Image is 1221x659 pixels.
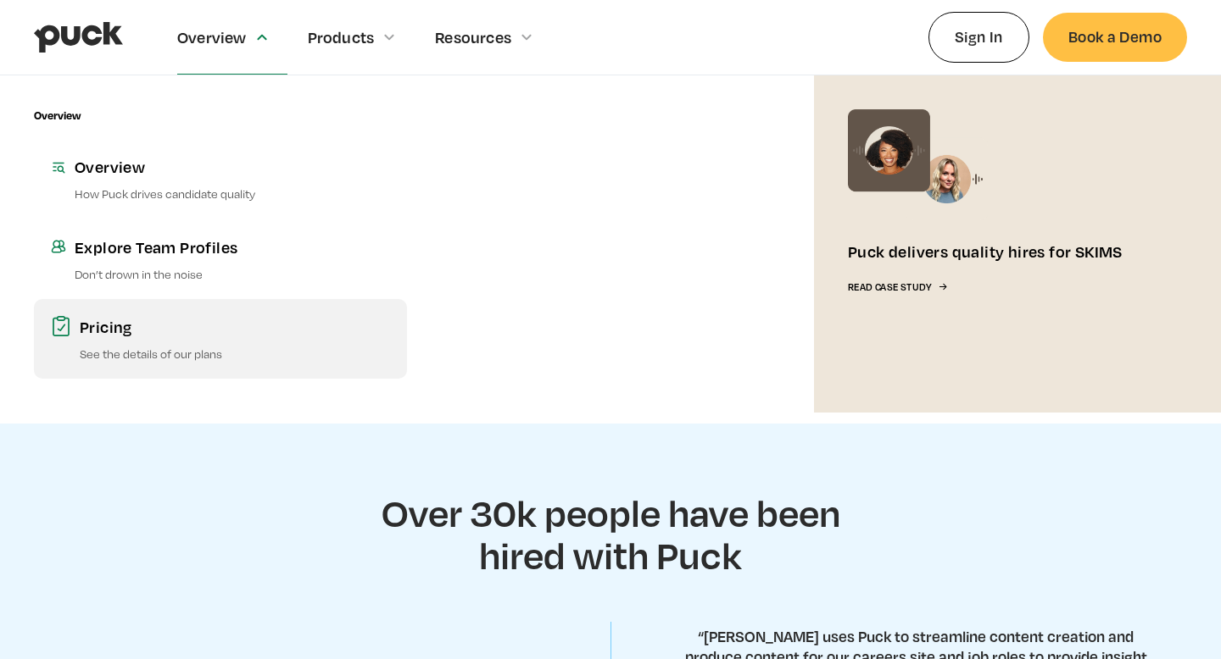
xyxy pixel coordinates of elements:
[435,28,511,47] div: Resources
[1043,13,1187,61] a: Book a Demo
[848,241,1123,262] div: Puck delivers quality hires for SKIMS
[34,219,407,299] a: Explore Team ProfilesDon’t drown in the noise
[80,316,390,337] div: Pricing
[177,28,247,47] div: Overview
[34,299,407,379] a: PricingSee the details of our plans
[80,346,390,362] p: See the details of our plans
[34,139,407,219] a: OverviewHow Puck drives candidate quality
[75,236,390,258] div: Explore Team Profiles
[848,282,931,293] div: Read Case Study
[928,12,1029,62] a: Sign In
[360,491,861,575] h2: Over 30k people have been hired with Puck
[308,28,375,47] div: Products
[34,109,81,122] div: Overview
[75,156,390,177] div: Overview
[814,75,1187,413] a: Puck delivers quality hires for SKIMSRead Case Study
[75,266,390,282] p: Don’t drown in the noise
[75,186,390,202] p: How Puck drives candidate quality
